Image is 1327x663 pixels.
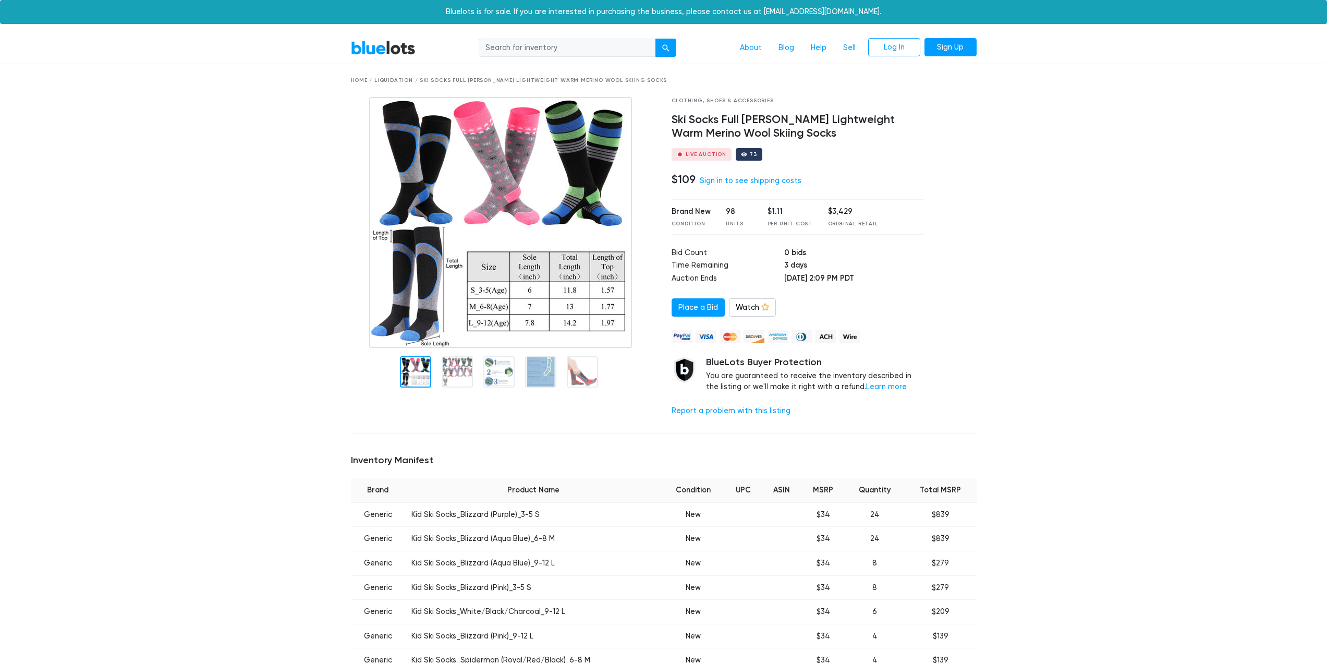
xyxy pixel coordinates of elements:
td: $209 [905,600,977,624]
td: New [661,527,725,551]
td: $34 [801,624,845,648]
td: $34 [801,575,845,600]
td: Generic [351,600,405,624]
th: Condition [661,478,725,502]
td: Kid Ski Socks_Blizzard (Aqua Blue)_9-12 L [405,551,662,576]
a: About [732,38,770,58]
th: Product Name [405,478,662,502]
a: Help [802,38,835,58]
th: MSRP [801,478,845,502]
td: New [661,502,725,527]
td: $279 [905,551,977,576]
div: Live Auction [686,152,727,157]
img: paypal_credit-80455e56f6e1299e8d57f40c0dcee7b8cd4ae79b9eccbfc37e2480457ba36de9.png [672,330,692,343]
td: $34 [801,551,845,576]
td: Time Remaining [672,260,784,273]
img: f5295161-0768-4852-987e-dc998582f96b-1713142476.jpg [369,97,632,348]
a: Watch [729,298,776,317]
td: Kid Ski Socks_Blizzard (Pink)_9-12 L [405,624,662,648]
a: Place a Bid [672,298,725,317]
td: Generic [351,551,405,576]
td: $279 [905,575,977,600]
div: Original Retail [828,220,878,228]
div: Brand New [672,206,711,218]
td: 0 bids [784,247,923,260]
a: Blog [770,38,802,58]
img: mastercard-42073d1d8d11d6635de4c079ffdb20a4f30a903dc55d1612383a1b395dd17f39.png [720,330,740,343]
div: 73 [750,152,757,157]
a: Sign Up [924,38,977,57]
td: Bid Count [672,247,784,260]
div: Home / Liquidation / Ski Socks Full [PERSON_NAME] Lightweight Warm Merino Wool Skiing Socks [351,77,977,85]
td: Auction Ends [672,273,784,286]
div: You are guaranteed to receive the inventory described in the listing or we'll make it right with ... [706,357,923,393]
td: 24 [845,527,905,551]
div: $1.11 [768,206,812,218]
td: $139 [905,624,977,648]
h5: BlueLots Buyer Protection [706,357,923,368]
h5: Inventory Manifest [351,455,977,466]
a: BlueLots [351,40,416,55]
td: $34 [801,527,845,551]
a: Log In [868,38,920,57]
td: New [661,575,725,600]
th: Quantity [845,478,905,502]
td: Kid Ski Socks_White/Black/Charcoal_9-12 L [405,600,662,624]
th: Brand [351,478,405,502]
td: 4 [845,624,905,648]
td: Generic [351,575,405,600]
td: 8 [845,551,905,576]
div: Clothing, Shoes & Accessories [672,97,923,105]
a: Sell [835,38,864,58]
td: $34 [801,502,845,527]
td: Kid Ski Socks_Blizzard (Purple)_3-5 S [405,502,662,527]
td: New [661,551,725,576]
img: discover-82be18ecfda2d062aad2762c1ca80e2d36a4073d45c9e0ffae68cd515fbd3d32.png [744,330,764,343]
td: Generic [351,502,405,527]
td: Generic [351,527,405,551]
div: Condition [672,220,711,228]
td: 8 [845,575,905,600]
td: $839 [905,527,977,551]
a: Report a problem with this listing [672,406,790,415]
a: Sign in to see shipping costs [700,176,801,185]
img: american_express-ae2a9f97a040b4b41f6397f7637041a5861d5f99d0716c09922aba4e24c8547d.png [768,330,788,343]
div: $3,429 [828,206,878,218]
input: Search for inventory [479,39,656,57]
img: buyer_protection_shield-3b65640a83011c7d3ede35a8e5a80bfdfaa6a97447f0071c1475b91a4b0b3d01.png [672,357,698,383]
td: 3 days [784,260,923,273]
div: Per Unit Cost [768,220,812,228]
td: [DATE] 2:09 PM PDT [784,273,923,286]
td: $34 [801,600,845,624]
td: Kid Ski Socks_Blizzard (Aqua Blue)_6-8 M [405,527,662,551]
img: visa-79caf175f036a155110d1892330093d4c38f53c55c9ec9e2c3a54a56571784bb.png [696,330,716,343]
a: Learn more [866,382,907,391]
th: UPC [725,478,762,502]
div: 98 [726,206,752,218]
img: ach-b7992fed28a4f97f893c574229be66187b9afb3f1a8d16a4691d3d3140a8ab00.png [815,330,836,343]
h4: Ski Socks Full [PERSON_NAME] Lightweight Warm Merino Wool Skiing Socks [672,113,923,140]
td: 24 [845,502,905,527]
td: $839 [905,502,977,527]
td: 6 [845,600,905,624]
td: Kid Ski Socks_Blizzard (Pink)_3-5 S [405,575,662,600]
img: wire-908396882fe19aaaffefbd8e17b12f2f29708bd78693273c0e28e3a24408487f.png [839,330,860,343]
h4: $109 [672,173,696,186]
img: diners_club-c48f30131b33b1bb0e5d0e2dbd43a8bea4cb12cb2961413e2f4250e06c020426.png [792,330,812,343]
th: Total MSRP [905,478,977,502]
th: ASIN [762,478,801,502]
td: New [661,600,725,624]
td: New [661,624,725,648]
td: Generic [351,624,405,648]
div: Units [726,220,752,228]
